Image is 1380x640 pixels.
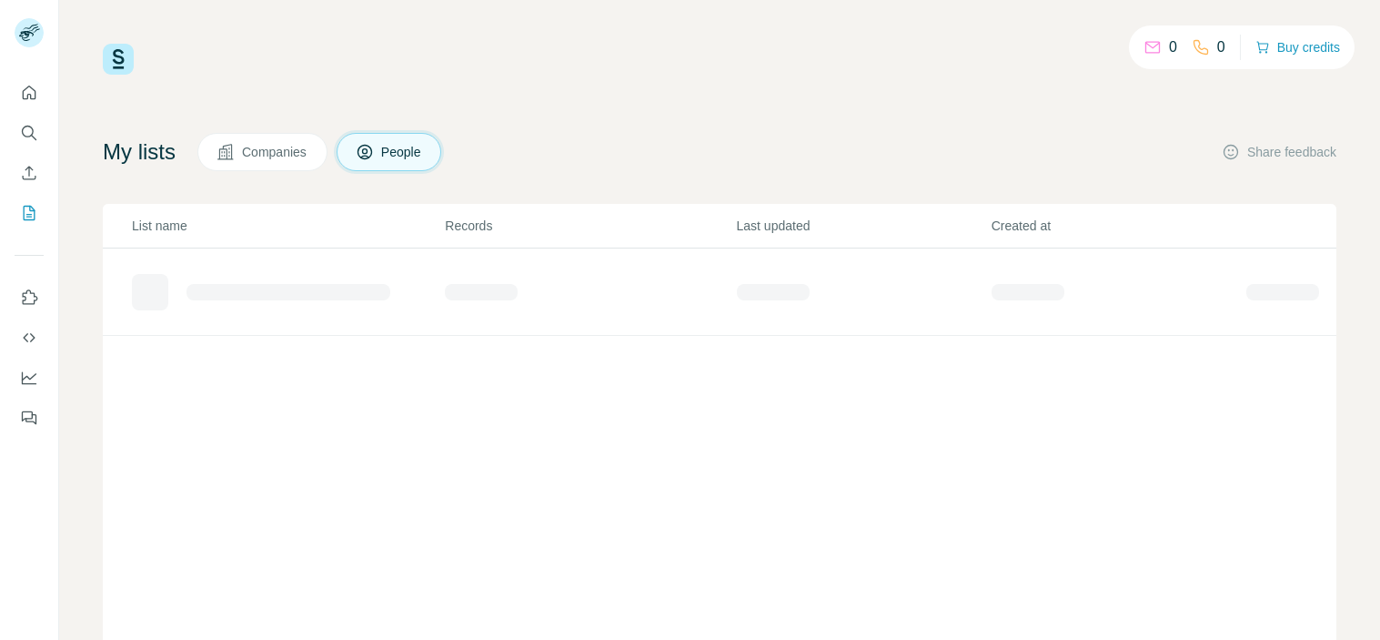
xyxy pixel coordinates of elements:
[1222,143,1336,161] button: Share feedback
[15,321,44,354] button: Use Surfe API
[1169,36,1177,58] p: 0
[1255,35,1340,60] button: Buy credits
[15,361,44,394] button: Dashboard
[15,117,44,149] button: Search
[381,143,423,161] span: People
[132,217,443,235] p: List name
[445,217,734,235] p: Records
[103,44,134,75] img: Surfe Logo
[15,401,44,434] button: Feedback
[737,217,990,235] p: Last updated
[15,76,44,109] button: Quick start
[15,281,44,314] button: Use Surfe on LinkedIn
[15,197,44,229] button: My lists
[1217,36,1225,58] p: 0
[242,143,308,161] span: Companies
[103,137,176,167] h4: My lists
[992,217,1244,235] p: Created at
[15,157,44,189] button: Enrich CSV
